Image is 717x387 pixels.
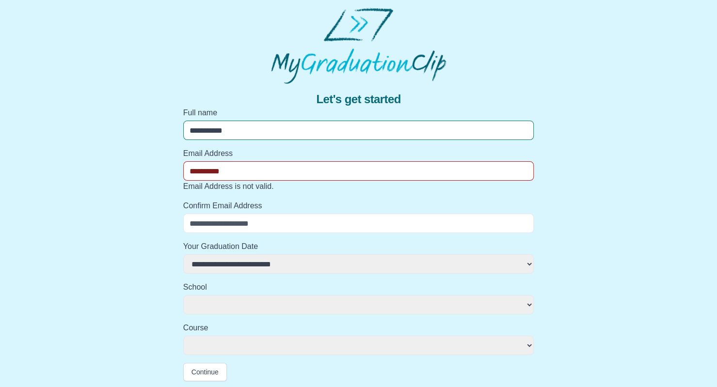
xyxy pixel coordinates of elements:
[183,363,227,381] button: Continue
[183,200,534,212] label: Confirm Email Address
[271,8,446,84] img: MyGraduationClip
[183,322,534,334] label: Course
[316,92,400,107] span: Let's get started
[183,107,534,119] label: Full name
[183,281,534,293] label: School
[183,182,274,190] span: Email Address is not valid.
[183,148,534,159] label: Email Address
[183,241,534,252] label: Your Graduation Date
